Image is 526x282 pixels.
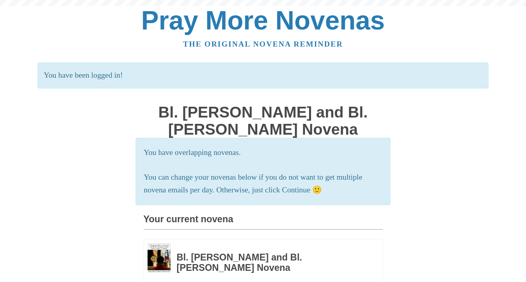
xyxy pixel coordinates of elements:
[144,146,382,159] p: You have overlapping novenas.
[141,6,385,35] a: Pray More Novenas
[144,104,383,138] h1: Bl. [PERSON_NAME] and Bl. [PERSON_NAME] Novena
[148,243,171,272] img: Novena image
[177,253,361,273] h3: Bl. [PERSON_NAME] and Bl. [PERSON_NAME] Novena
[37,63,489,88] p: You have been logged in!
[144,214,383,230] h3: Your current novena
[183,40,343,48] a: The original novena reminder
[144,171,382,197] p: You can change your novenas below if you do not want to get multiple novena emails per day. Other...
